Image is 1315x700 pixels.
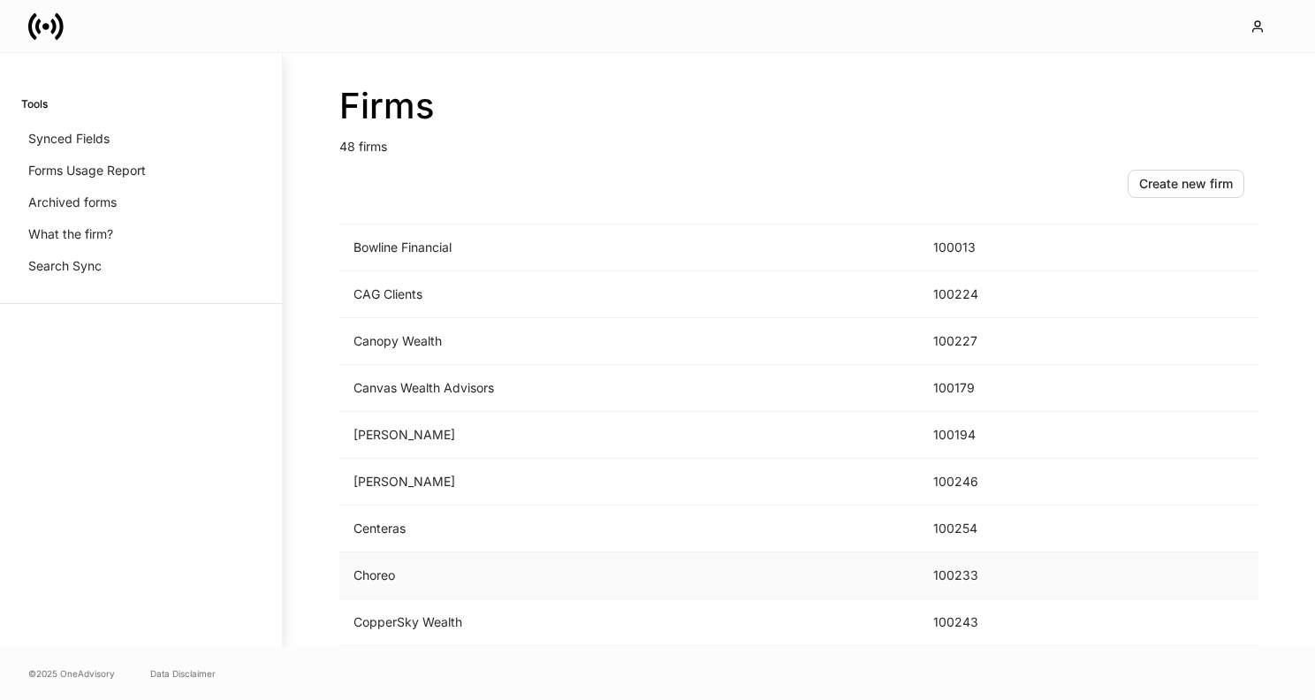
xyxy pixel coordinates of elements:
td: Centeras [339,506,919,552]
td: 100233 [919,552,1053,599]
td: Canopy Wealth [339,318,919,365]
td: 100194 [919,412,1053,459]
p: Search Sync [28,257,102,275]
p: Synced Fields [28,130,110,148]
p: 48 firms [339,127,1258,156]
a: Forms Usage Report [21,155,261,186]
td: [PERSON_NAME] [339,412,919,459]
h6: Tools [21,95,48,112]
td: 100254 [919,506,1053,552]
td: 100246 [919,459,1053,506]
a: Synced Fields [21,123,261,155]
td: 100179 [919,365,1053,412]
td: Canvas Wealth Advisors [339,365,919,412]
td: [PERSON_NAME] [339,646,919,693]
td: CAG Clients [339,271,919,318]
td: Choreo [339,552,919,599]
td: 100227 [919,318,1053,365]
td: 100243 [919,599,1053,646]
td: 100013 [919,224,1053,271]
p: Archived forms [28,194,117,211]
td: 100248 [919,646,1053,693]
p: What the firm? [28,225,113,243]
div: Create new firm [1139,175,1233,193]
a: Data Disclaimer [150,666,216,681]
button: Create new firm [1128,170,1244,198]
h2: Firms [339,85,1258,127]
td: Bowline Financial [339,224,919,271]
span: © 2025 OneAdvisory [28,666,115,681]
td: [PERSON_NAME] [339,459,919,506]
p: Forms Usage Report [28,162,146,179]
td: 100224 [919,271,1053,318]
a: Archived forms [21,186,261,218]
td: CopperSky Wealth [339,599,919,646]
a: Search Sync [21,250,261,282]
a: What the firm? [21,218,261,250]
